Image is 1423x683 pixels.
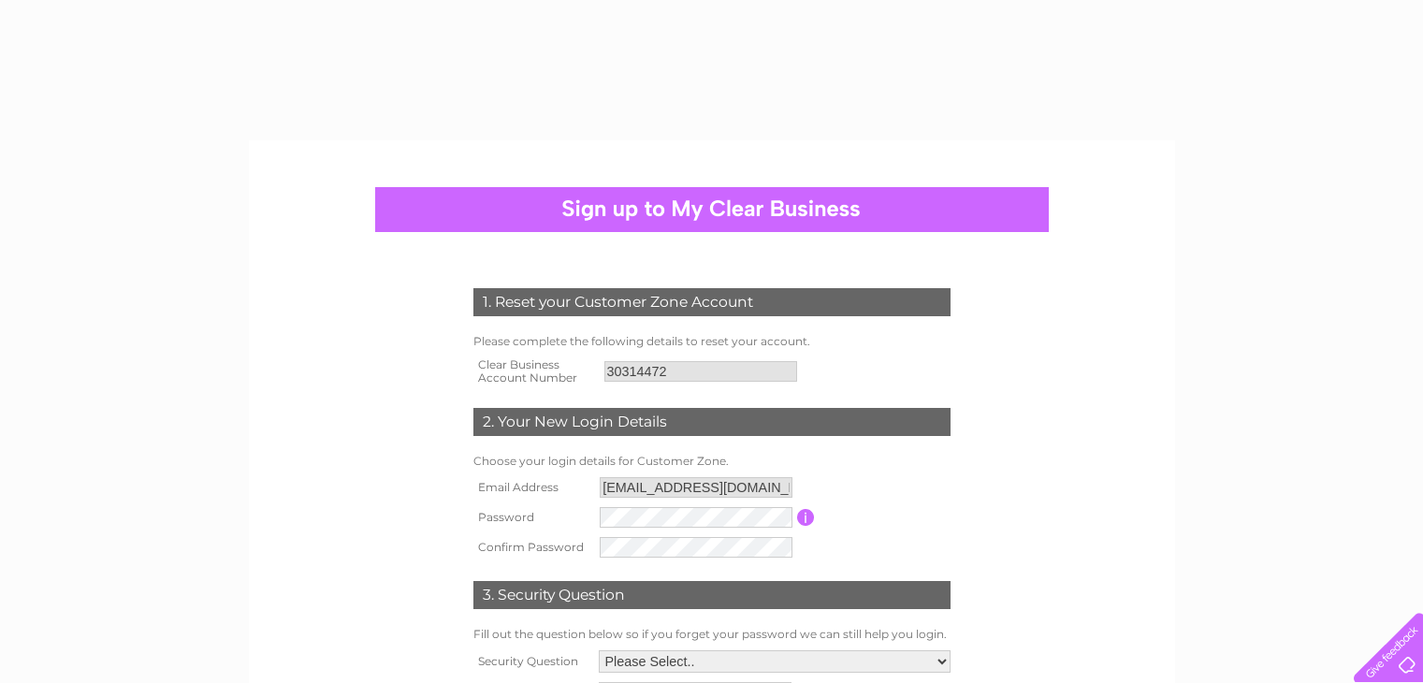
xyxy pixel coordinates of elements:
[469,646,594,677] th: Security Question
[473,581,951,609] div: 3. Security Question
[469,623,955,646] td: Fill out the question below so if you forget your password we can still help you login.
[469,353,600,390] th: Clear Business Account Number
[469,472,596,502] th: Email Address
[469,532,596,562] th: Confirm Password
[469,330,955,353] td: Please complete the following details to reset your account.
[469,502,596,532] th: Password
[473,288,951,316] div: 1. Reset your Customer Zone Account
[797,509,815,526] input: Information
[469,450,955,472] td: Choose your login details for Customer Zone.
[473,408,951,436] div: 2. Your New Login Details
